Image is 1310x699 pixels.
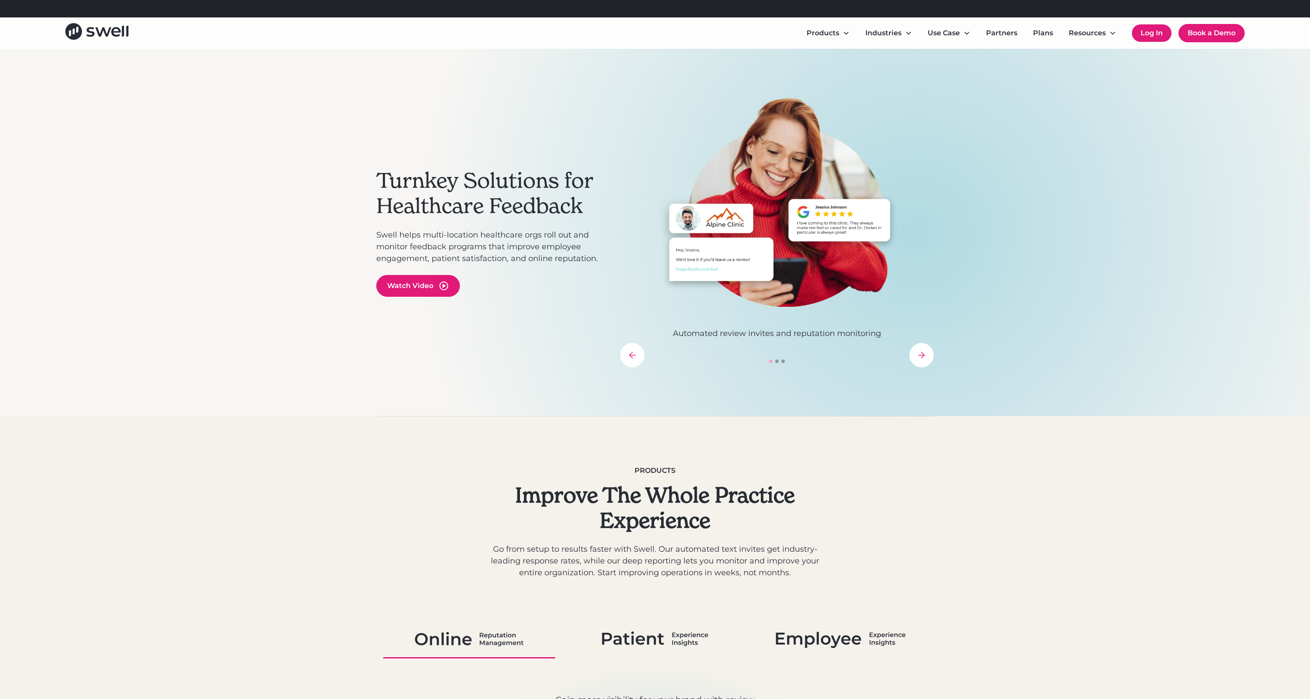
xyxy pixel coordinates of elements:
[65,23,128,43] a: home
[769,360,773,363] div: Show slide 1 of 3
[620,98,934,339] div: 1 of 3
[387,281,433,291] div: Watch Video
[1069,28,1106,38] div: Resources
[620,343,645,367] div: previous slide
[1132,24,1172,42] a: Log In
[909,343,934,367] div: next slide
[858,24,919,42] div: Industries
[865,28,901,38] div: Industries
[620,328,934,339] p: Automated review invites and reputation monitoring
[488,543,822,579] p: Go from setup to results faster with Swell. Our automated text invites get industry-leading respo...
[775,360,779,363] div: Show slide 2 of 3
[1266,657,1310,699] iframe: Chat Widget
[488,465,822,476] div: Products
[928,28,960,38] div: Use Case
[781,360,785,363] div: Show slide 3 of 3
[376,168,611,218] h2: Turnkey Solutions for Healthcare Feedback
[807,28,839,38] div: Products
[376,275,460,297] a: open lightbox
[620,98,934,367] div: carousel
[1178,24,1245,42] a: Book a Demo
[376,229,611,265] p: Swell helps multi-location healthcare orgs roll out and monitor feedback programs that improve em...
[800,24,857,42] div: Products
[921,24,977,42] div: Use Case
[1026,24,1060,42] a: Plans
[488,483,822,533] h2: Improve The Whole Practice Experience
[1062,24,1123,42] div: Resources
[979,24,1024,42] a: Partners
